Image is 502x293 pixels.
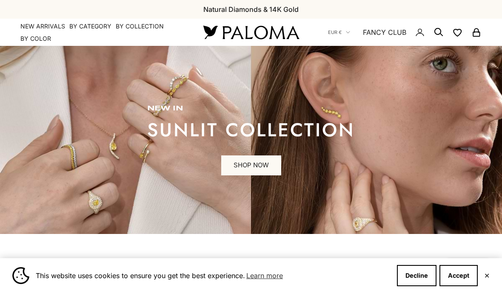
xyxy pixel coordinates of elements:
button: Close [484,273,490,278]
a: FANCY CLUB [363,27,406,38]
button: EUR € [328,28,350,36]
img: Cookie banner [12,267,29,284]
nav: Primary navigation [20,22,183,43]
button: Accept [439,265,478,286]
button: Decline [397,265,436,286]
span: This website uses cookies to ensure you get the best experience. [36,269,390,282]
p: Natural Diamonds & 14K Gold [203,4,299,15]
a: SHOP NOW [221,155,281,176]
a: Learn more [245,269,284,282]
span: EUR € [328,28,342,36]
nav: Secondary navigation [328,19,482,46]
summary: By Collection [116,22,164,31]
summary: By Color [20,34,51,43]
a: NEW ARRIVALS [20,22,65,31]
p: new in [147,104,355,113]
p: sunlit collection [147,121,355,138]
summary: By Category [69,22,111,31]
